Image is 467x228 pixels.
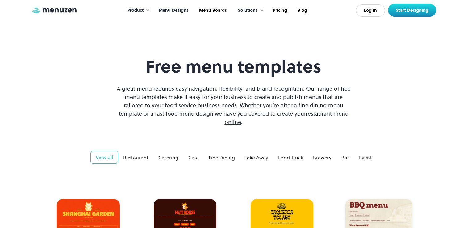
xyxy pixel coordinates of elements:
[388,4,436,17] a: Start Designing
[341,154,349,161] div: Bar
[238,7,258,14] div: Solutions
[356,4,385,17] a: Log In
[121,1,153,20] div: Product
[96,154,113,161] div: View all
[313,154,331,161] div: Brewery
[231,1,267,20] div: Solutions
[193,1,231,20] a: Menu Boards
[359,154,372,161] div: Event
[115,84,352,126] p: A great menu requires easy navigation, flexibility, and brand recognition. Our range of free menu...
[245,154,268,161] div: Take Away
[115,56,352,77] h1: Free menu templates
[188,154,199,161] div: Cafe
[123,154,148,161] div: Restaurant
[153,1,193,20] a: Menu Designs
[278,154,303,161] div: Food Truck
[292,1,312,20] a: Blog
[267,1,292,20] a: Pricing
[209,154,235,161] div: Fine Dining
[127,7,144,14] div: Product
[158,154,178,161] div: Catering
